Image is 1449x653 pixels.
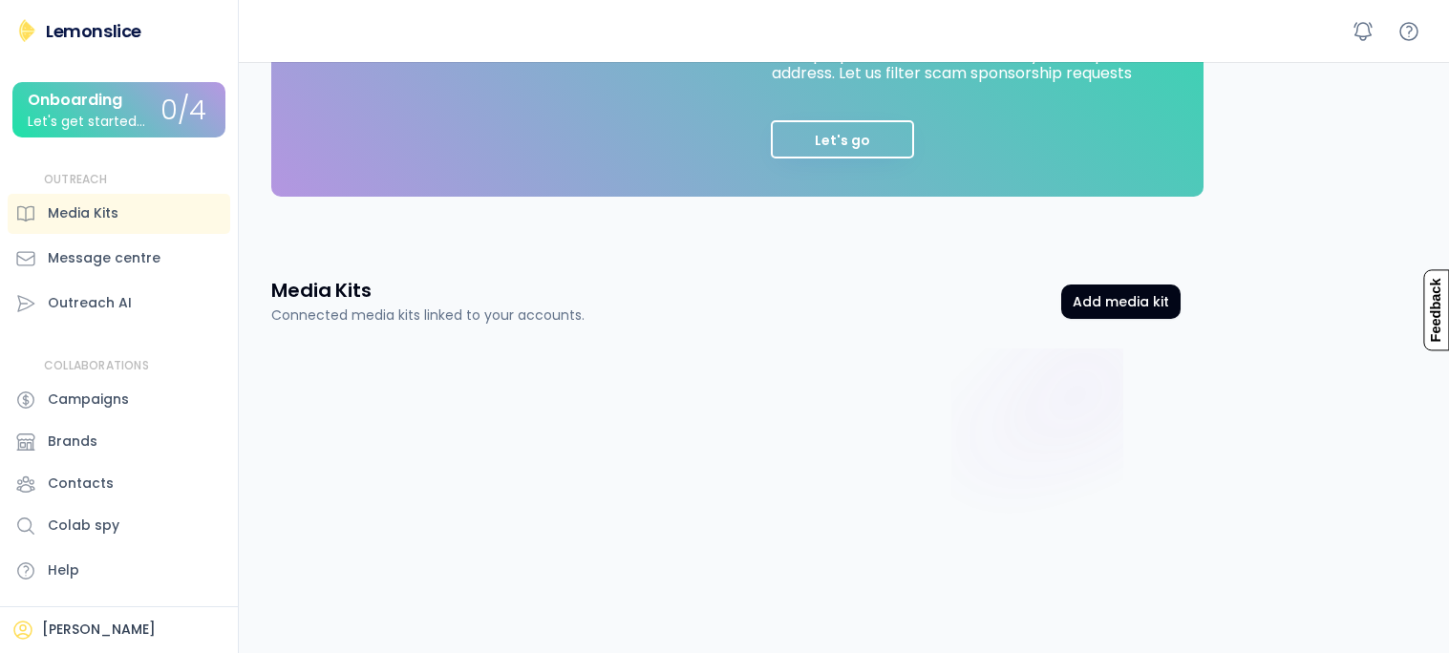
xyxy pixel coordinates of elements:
div: COLLABORATIONS [44,358,149,374]
div: Media Kits [48,203,118,223]
div: Send proposals & receive mails to your unique address. Let us filter scam sponsorship requests [772,43,1154,82]
div: Start here [951,348,1123,520]
div: Campaigns [48,390,129,410]
div: Lemonslice [46,19,141,43]
div: Contacts [48,474,114,494]
div: Colab spy [48,516,119,536]
div: Outreach AI [48,293,132,313]
button: Let's go [771,120,914,158]
div: 0/4 [160,96,206,126]
div: Connected media kits linked to your accounts. [271,305,585,326]
div: Let's get started... [28,115,145,129]
div: Help [48,560,79,580]
button: Add media kit [1061,284,1181,319]
div: [PERSON_NAME] [42,621,156,640]
div: Brands [48,432,97,452]
div: Onboarding [28,92,122,109]
div: Message centre [48,248,160,268]
img: connect%20image%20purple.gif [951,348,1123,520]
img: Lemonslice [15,19,38,42]
div: OUTREACH [44,172,108,188]
h3: Media Kits [271,277,372,304]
